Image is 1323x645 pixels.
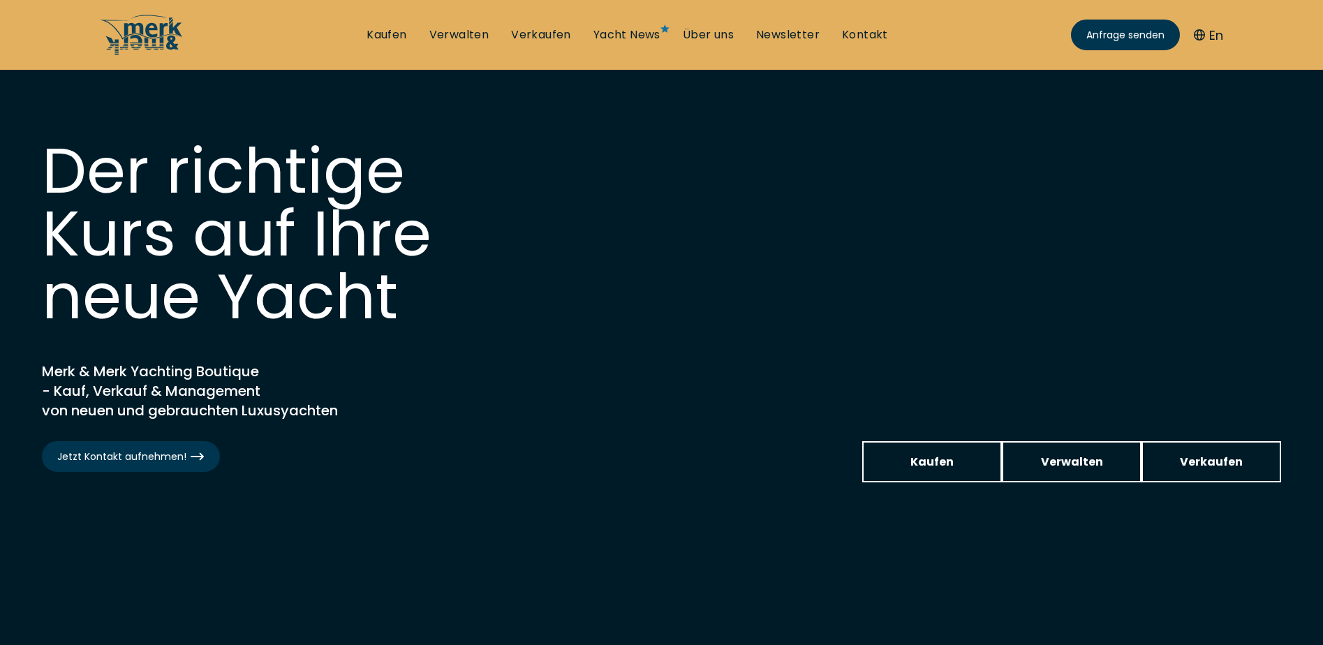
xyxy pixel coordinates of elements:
a: Newsletter [756,27,820,43]
span: Jetzt Kontakt aufnehmen! [57,450,205,464]
span: Anfrage senden [1086,28,1165,43]
a: Kontakt [842,27,888,43]
a: Verwalten [429,27,489,43]
span: Verkaufen [1180,453,1243,470]
a: Yacht News [593,27,660,43]
a: Verwalten [1002,441,1141,482]
a: Verkaufen [1141,441,1281,482]
button: En [1194,26,1223,45]
a: Kaufen [367,27,406,43]
a: Verkaufen [511,27,571,43]
a: Kaufen [862,441,1002,482]
span: Kaufen [910,453,954,470]
a: Anfrage senden [1071,20,1180,50]
a: Jetzt Kontakt aufnehmen! [42,441,220,472]
h2: Merk & Merk Yachting Boutique - Kauf, Verkauf & Management von neuen und gebrauchten Luxusyachten [42,362,391,420]
h1: Der richtige Kurs auf Ihre neue Yacht [42,140,461,328]
a: Über uns [683,27,734,43]
span: Verwalten [1041,453,1103,470]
